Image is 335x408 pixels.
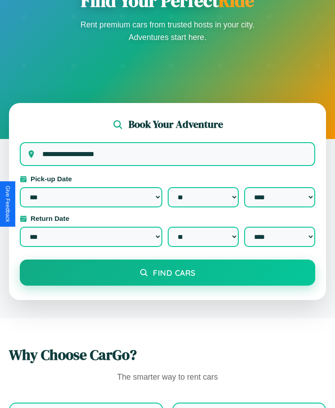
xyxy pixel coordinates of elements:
button: Find Cars [20,260,315,286]
p: The smarter way to rent cars [9,370,326,385]
h2: Why Choose CarGo? [9,345,326,365]
div: Give Feedback [4,186,11,222]
label: Return Date [20,215,315,222]
h2: Book Your Adventure [129,117,223,131]
p: Rent premium cars from trusted hosts in your city. Adventures start here. [78,18,258,44]
label: Pick-up Date [20,175,315,183]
